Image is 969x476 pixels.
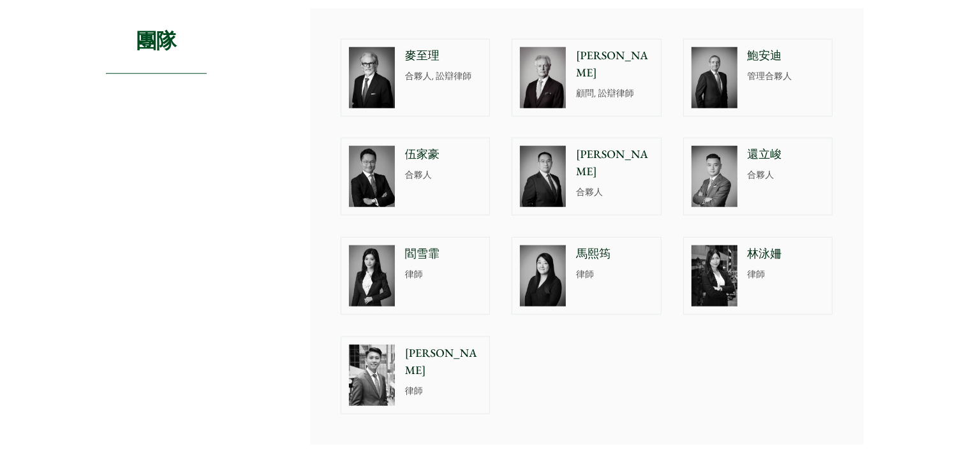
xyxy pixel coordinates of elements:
[683,39,833,117] a: 鮑安迪 管理合夥人
[405,345,482,379] p: [PERSON_NAME]
[405,146,482,163] p: 伍家豪
[405,268,482,281] p: 律師
[692,245,737,307] img: Joanne Lam photo
[748,69,825,83] p: 管理合夥人
[341,336,491,414] a: [PERSON_NAME] 律師
[8,34,180,47] label: ChatGPT Prompt
[576,268,653,281] p: 律師
[512,39,662,117] a: [PERSON_NAME] 顧問, 訟辯律師
[748,168,825,182] p: 合夥人
[748,268,825,281] p: 律師
[576,146,653,180] p: [PERSON_NAME]
[341,39,491,117] a: 麥至理 合夥人, 訟辯律師
[683,138,833,215] a: 還立峻 合夥人
[683,237,833,315] a: Joanne Lam photo 林泳姍 律師
[349,245,395,307] img: Florence Yan photo
[150,82,176,101] button: Ask
[576,87,653,100] p: 顧問, 訟辯律師
[512,138,662,215] a: [PERSON_NAME] 合夥人
[512,237,662,315] a: 馬熙筠 律師
[341,138,491,215] a: 伍家豪 合夥人
[106,8,207,74] h2: 團隊
[405,384,482,398] p: 律師
[576,245,653,263] p: 馬熙筠
[405,47,482,64] p: 麥至理
[29,9,64,19] p: General
[748,47,825,64] p: 鮑安迪
[748,146,825,163] p: 還立峻
[576,47,653,82] p: [PERSON_NAME]
[405,69,482,83] p: 合夥人, 訟辯律師
[91,87,144,96] span: 'ctrl+enter' or
[576,185,653,199] p: 合夥人
[27,270,83,280] span: Ctrl+Space |
[748,245,825,263] p: 林泳姍
[341,237,491,315] a: Florence Yan photo 閻雪霏 律師
[86,270,161,280] a: [DOMAIN_NAME]
[405,168,482,182] p: 合夥人
[405,245,482,263] p: 閻雪霏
